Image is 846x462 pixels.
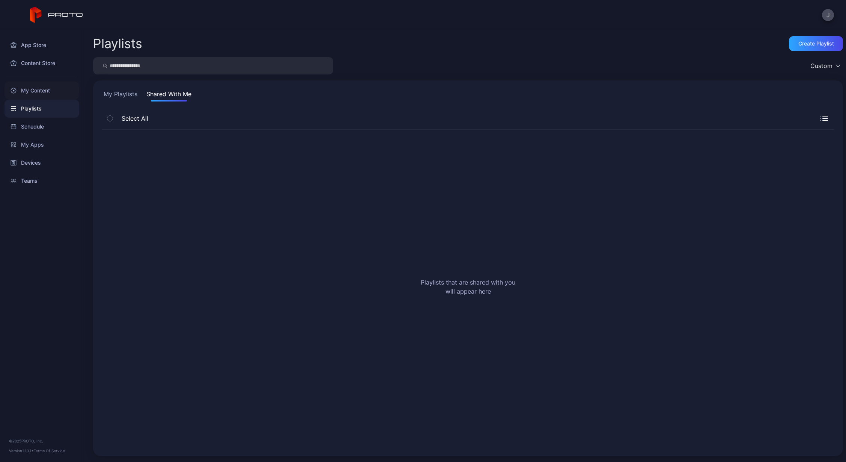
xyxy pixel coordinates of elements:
[118,114,148,123] span: Select All
[421,278,515,296] h2: Playlists that are shared with you will appear here
[9,448,34,453] span: Version 1.13.1 •
[34,448,65,453] a: Terms Of Service
[5,172,79,190] a: Teams
[789,36,843,51] button: Create Playlist
[145,89,193,101] button: Shared With Me
[5,82,79,100] a: My Content
[807,57,843,74] button: Custom
[5,118,79,136] a: Schedule
[5,54,79,72] a: Content Store
[822,9,834,21] button: J
[9,438,75,444] div: © 2025 PROTO, Inc.
[798,41,834,47] div: Create Playlist
[5,36,79,54] a: App Store
[810,62,832,70] div: Custom
[93,37,142,50] h2: Playlists
[5,100,79,118] a: Playlists
[102,89,139,101] button: My Playlists
[5,136,79,154] a: My Apps
[5,154,79,172] a: Devices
